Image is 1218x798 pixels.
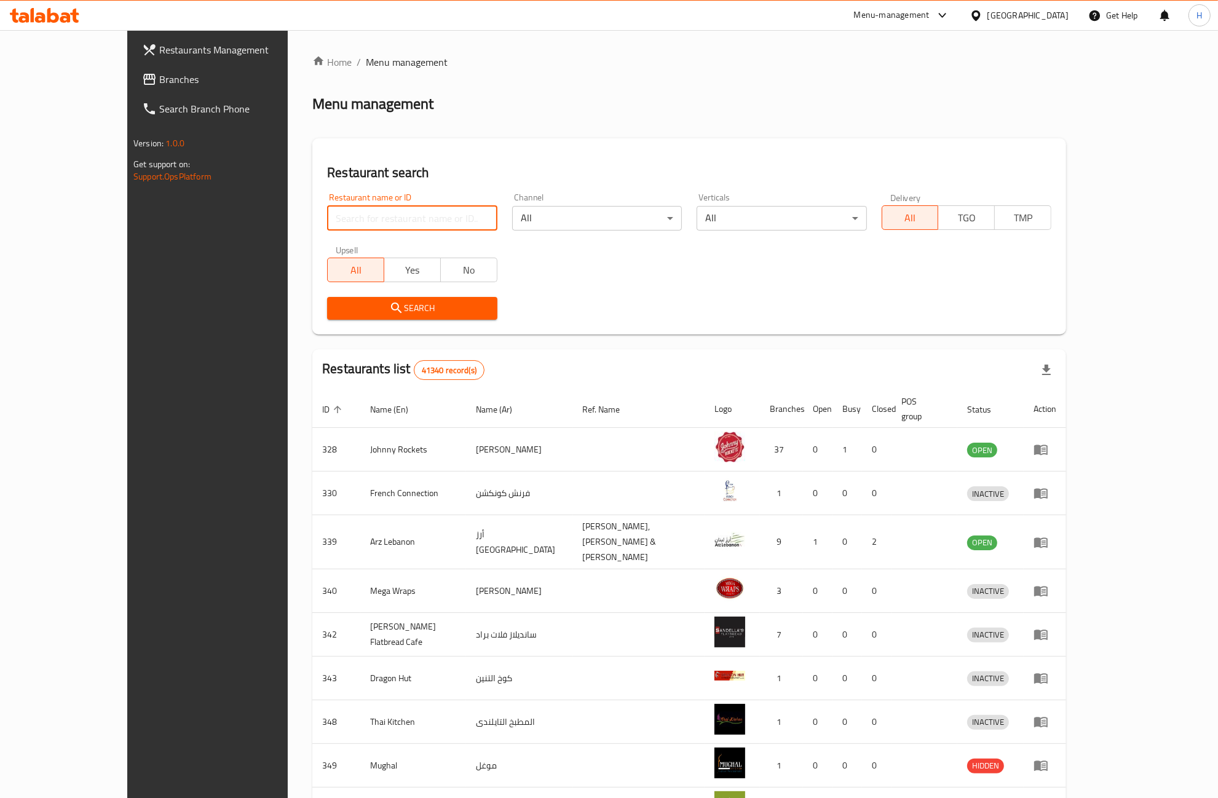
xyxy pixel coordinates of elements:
td: 339 [312,515,360,569]
span: OPEN [967,535,997,550]
div: OPEN [967,443,997,457]
td: 2 [862,515,892,569]
span: Branches [159,72,321,87]
td: 348 [312,700,360,744]
span: 1.0.0 [165,135,184,151]
img: Dragon Hut [714,660,745,691]
div: Menu [1034,583,1056,598]
td: موغل [466,744,573,788]
td: 7 [760,613,803,657]
span: Get support on: [133,156,190,172]
div: INACTIVE [967,584,1009,599]
span: POS group [901,394,943,424]
img: Thai Kitchen [714,704,745,735]
td: Dragon Hut [360,657,466,700]
span: Restaurants Management [159,42,321,57]
td: [PERSON_NAME] [466,569,573,613]
td: 1 [760,744,803,788]
img: Sandella's Flatbread Cafe [714,617,745,647]
span: HIDDEN [967,759,1004,773]
span: All [887,209,934,227]
td: Johnny Rockets [360,428,466,472]
span: Search Branch Phone [159,101,321,116]
span: Search [337,301,487,316]
td: 0 [832,744,862,788]
td: Mughal [360,744,466,788]
td: 1 [760,657,803,700]
span: Name (Ar) [476,402,528,417]
div: All [512,206,682,231]
h2: Menu management [312,94,433,114]
td: 1 [832,428,862,472]
td: 0 [832,472,862,515]
a: Search Branch Phone [132,94,331,124]
td: سانديلاز فلات براد [466,613,573,657]
span: Status [967,402,1007,417]
td: 0 [803,744,832,788]
span: H [1196,9,1202,22]
td: 0 [832,613,862,657]
span: TGO [943,209,990,227]
h2: Restaurants list [322,360,484,380]
td: أرز [GEOGRAPHIC_DATA] [466,515,573,569]
h2: Restaurant search [327,164,1051,182]
li: / [357,55,361,69]
td: 0 [832,569,862,613]
td: 0 [862,472,892,515]
span: Name (En) [370,402,424,417]
span: ID [322,402,346,417]
td: 0 [862,700,892,744]
span: Menu management [366,55,448,69]
td: 0 [803,428,832,472]
img: French Connection [714,475,745,506]
span: INACTIVE [967,671,1009,685]
td: 340 [312,569,360,613]
td: 0 [862,613,892,657]
div: Menu [1034,486,1056,500]
div: INACTIVE [967,628,1009,642]
span: Yes [389,261,436,279]
td: Arz Lebanon [360,515,466,569]
td: Mega Wraps [360,569,466,613]
span: 41340 record(s) [414,365,484,376]
div: Menu [1034,627,1056,642]
button: Search [327,297,497,320]
td: المطبخ التايلندى [466,700,573,744]
div: Menu [1034,442,1056,457]
div: Export file [1032,355,1061,385]
td: 9 [760,515,803,569]
a: Home [312,55,352,69]
div: Total records count [414,360,484,380]
div: Menu [1034,535,1056,550]
img: Johnny Rockets [714,432,745,462]
td: 0 [862,428,892,472]
td: [PERSON_NAME] [466,428,573,472]
td: 0 [862,744,892,788]
div: Menu [1034,671,1056,685]
td: 3 [760,569,803,613]
td: Thai Kitchen [360,700,466,744]
td: [PERSON_NAME],[PERSON_NAME] & [PERSON_NAME] [573,515,705,569]
img: Mughal [714,748,745,778]
td: 0 [803,613,832,657]
th: Busy [832,390,862,428]
div: [GEOGRAPHIC_DATA] [987,9,1069,22]
td: 349 [312,744,360,788]
div: Menu [1034,714,1056,729]
img: Mega Wraps [714,573,745,604]
th: Open [803,390,832,428]
td: 0 [832,515,862,569]
td: 0 [832,657,862,700]
td: 37 [760,428,803,472]
button: TMP [994,205,1051,230]
div: INACTIVE [967,715,1009,730]
span: Version: [133,135,164,151]
span: TMP [1000,209,1046,227]
td: 328 [312,428,360,472]
a: Support.OpsPlatform [133,168,212,184]
nav: breadcrumb [312,55,1066,69]
label: Delivery [890,193,921,202]
td: 0 [803,657,832,700]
